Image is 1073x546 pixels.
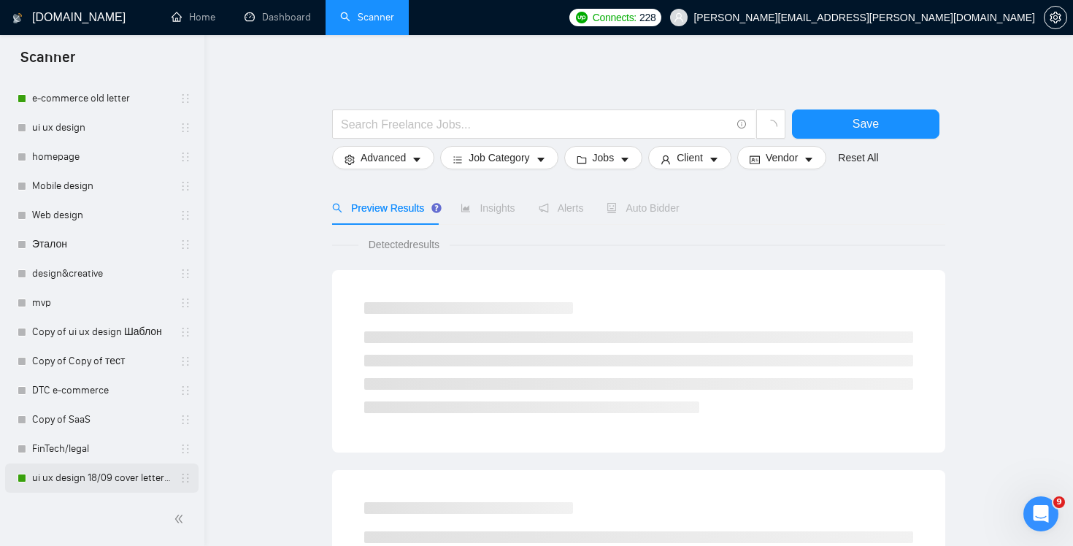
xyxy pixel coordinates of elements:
span: holder [180,180,191,192]
a: Copy of ui ux design Шаблон [32,318,171,347]
span: 9 [1053,496,1065,508]
div: Tooltip anchor [430,201,443,215]
span: Vendor [766,150,798,166]
button: setting [1044,6,1067,29]
span: 228 [639,9,655,26]
span: Save [853,115,879,133]
img: logo [12,7,23,30]
button: Save [792,109,939,139]
span: idcard [750,154,760,165]
span: setting [345,154,355,165]
span: caret-down [709,154,719,165]
span: caret-down [620,154,630,165]
a: Reset All [838,150,878,166]
a: Copy of Copy of тест [32,347,171,376]
span: Detected results [358,237,450,253]
span: Job Category [469,150,529,166]
span: user [661,154,671,165]
a: dashboardDashboard [245,11,311,23]
a: homeHome [172,11,215,23]
span: Auto Bidder [607,202,679,214]
span: Connects: [593,9,637,26]
span: holder [180,385,191,396]
span: folder [577,154,587,165]
span: Client [677,150,703,166]
a: homepage [32,142,171,172]
span: Insights [461,202,515,214]
span: robot [607,203,617,213]
iframe: Intercom live chat [1023,496,1058,531]
span: holder [180,297,191,309]
span: caret-down [804,154,814,165]
span: Preview Results [332,202,437,214]
span: Advanced [361,150,406,166]
span: holder [180,122,191,134]
img: upwork-logo.png [576,12,588,23]
span: bars [453,154,463,165]
a: mvp [32,288,171,318]
a: DTC e-commerce [32,376,171,405]
button: barsJob Categorycaret-down [440,146,558,169]
span: holder [180,209,191,221]
span: Scanner [9,47,87,77]
span: holder [180,355,191,367]
a: Web design [32,201,171,230]
a: e-commerce old letter [32,84,171,113]
span: holder [180,414,191,426]
span: loading [764,120,777,133]
span: setting [1045,12,1066,23]
a: searchScanner [340,11,394,23]
span: search [332,203,342,213]
a: design&creative [32,259,171,288]
span: caret-down [536,154,546,165]
span: holder [180,443,191,455]
span: caret-down [412,154,422,165]
span: area-chart [461,203,471,213]
span: user [674,12,684,23]
span: holder [180,239,191,250]
a: Mobile design [32,172,171,201]
a: FinTech/legal [32,434,171,464]
button: userClientcaret-down [648,146,731,169]
span: holder [180,93,191,104]
a: Copy of SaaS [32,405,171,434]
button: settingAdvancedcaret-down [332,146,434,169]
span: holder [180,268,191,280]
span: Alerts [539,202,584,214]
span: Jobs [593,150,615,166]
a: setting [1044,12,1067,23]
span: info-circle [737,120,747,129]
span: double-left [174,512,188,526]
input: Search Freelance Jobs... [341,115,731,134]
button: folderJobscaret-down [564,146,643,169]
span: holder [180,326,191,338]
a: Эталон [32,230,171,259]
span: holder [180,151,191,163]
button: idcardVendorcaret-down [737,146,826,169]
span: notification [539,203,549,213]
a: ui ux design [32,113,171,142]
span: holder [180,472,191,484]
a: ui ux design 18/09 cover letter changed & cases revised [32,464,171,493]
